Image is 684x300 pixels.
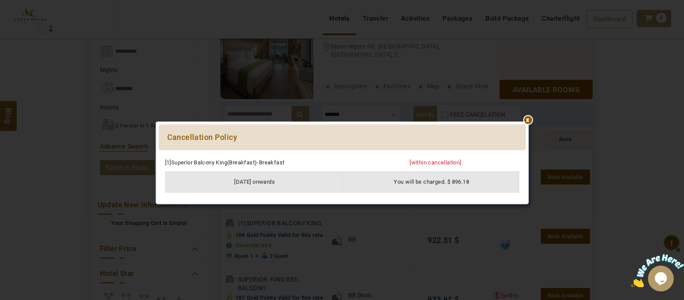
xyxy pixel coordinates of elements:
td: [DATE] onwards [165,171,342,193]
div: [within cancellation] [403,159,525,167]
iframe: chat widget [631,246,684,287]
div: Cancellation Policy [159,124,526,150]
div: [1]Superior Balcony King(Breakfast)-Breakfast [159,159,404,167]
td: You will be charged. $ 896.18 [342,171,519,193]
